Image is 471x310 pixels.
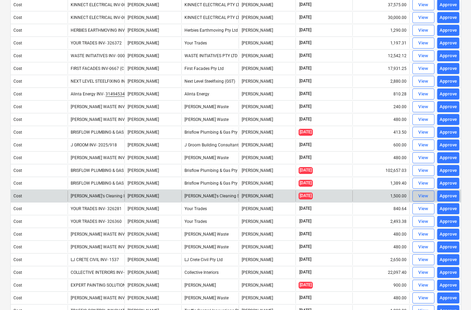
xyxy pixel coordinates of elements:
button: View [412,38,434,49]
div: Approve [440,243,457,251]
span: Della Rosa [128,270,159,275]
div: View [418,192,429,200]
div: KINNECT ELECTRICAL PTY LTD (GST from [DATE]) [181,12,238,23]
span: Della Rosa [128,168,159,173]
div: Approve [440,205,457,213]
span: Della Rosa [128,296,159,300]
div: Alinta Energy [181,89,238,100]
div: [PERSON_NAME] [239,63,295,74]
span: Della Rosa [128,2,159,7]
div: Cost [13,206,22,211]
div: Cost [13,168,22,173]
div: View [418,141,429,149]
div: COLLECTIVE INTERIORS INV-6947 [71,270,134,275]
div: 810.28 [352,89,409,100]
div: [PERSON_NAME] WASTE INV- 20107 [71,296,139,300]
span: [DATE] [299,269,312,275]
div: Brisflow Plumbing & Gas Pty Ltd (GST) [181,178,238,189]
div: J GROOM INV- 2025/918 [71,143,117,147]
button: Approve [437,241,459,252]
div: View [418,230,429,238]
span: Della Rosa [128,194,159,198]
div: Cost [13,232,22,237]
span: [DATE] [299,206,312,211]
div: Cost [13,28,22,33]
div: 1,500.00 [352,190,409,201]
div: 480.00 [352,114,409,125]
div: 2,493.38 [352,216,409,227]
div: [PERSON_NAME]'s Cleaning INV-0047 [71,194,141,198]
span: Della Rosa [128,15,159,20]
button: View [412,190,434,201]
div: Cost [13,143,22,147]
span: Della Rosa [128,53,159,58]
button: Approve [437,152,459,163]
div: Cost [13,15,22,20]
button: Approve [437,50,459,61]
div: [PERSON_NAME] WASTE INV- 20158 [71,245,139,249]
span: Della Rosa [128,257,159,262]
div: [PERSON_NAME] [239,203,295,214]
div: Alinta Energy INV- [71,92,125,96]
div: Cost [13,2,22,7]
div: Your Trades [181,203,238,214]
span: Della Rosa [128,28,159,33]
div: YOUR TRADES INV- 326360 [71,219,122,224]
button: Approve [437,178,459,189]
div: Approve [440,14,457,22]
div: First Facades Pty Ltd [181,63,238,74]
div: [PERSON_NAME] [239,12,295,23]
button: View [412,127,434,138]
div: View [418,77,429,85]
div: [PERSON_NAME] WASTE INV- 20252 [71,155,139,160]
div: [PERSON_NAME] Waste [181,101,238,112]
div: Your Trades [181,216,238,227]
div: Cost [13,270,22,275]
div: LJ Crete Civil Pty Ltd [181,254,238,265]
div: Approve [440,103,457,111]
div: [PERSON_NAME] Waste [181,114,238,125]
div: 840.64 [352,203,409,214]
div: [PERSON_NAME]'s Cleaning Service [181,190,238,201]
span: [DATE] [299,142,312,148]
div: 30,000.00 [352,12,409,23]
span: Della Rosa [128,41,159,45]
button: View [412,25,434,36]
button: Approve [437,114,459,125]
span: [DATE] [299,91,312,97]
div: 480.00 [352,152,409,163]
div: View [418,154,429,162]
button: Approve [437,76,459,87]
div: [PERSON_NAME] Waste [181,229,238,240]
div: View [418,269,429,277]
div: Cost [13,66,22,71]
div: Approve [440,27,457,34]
div: View [418,1,429,9]
button: View [412,280,434,291]
div: 480.00 [352,241,409,252]
div: View [418,179,429,187]
div: Cost [13,283,22,288]
button: View [412,63,434,74]
button: View [412,216,434,227]
div: J Groom Building Consultant [181,139,238,151]
div: [PERSON_NAME] Waste [181,292,238,303]
div: Cost [13,41,22,45]
span: [DATE] [299,257,312,262]
div: Cost [13,194,22,198]
span: [DATE] [299,155,312,161]
span: Della Rosa [128,232,159,237]
div: Cost [13,257,22,262]
div: HERBIES EARTHMOVING INV- 33646A [71,28,142,33]
span: Della Rosa [128,130,159,135]
div: 2,650.00 [352,254,409,265]
div: 1,290.00 [352,25,409,36]
div: [PERSON_NAME] [239,25,295,36]
div: [PERSON_NAME] [239,216,295,227]
div: Approve [440,192,457,200]
span: [DATE] [299,53,312,59]
span: [DATE] [299,295,312,301]
button: Approve [437,267,459,278]
div: KINNECT ELECTRICAL INV-0098 [71,15,131,20]
div: Approve [440,90,457,98]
